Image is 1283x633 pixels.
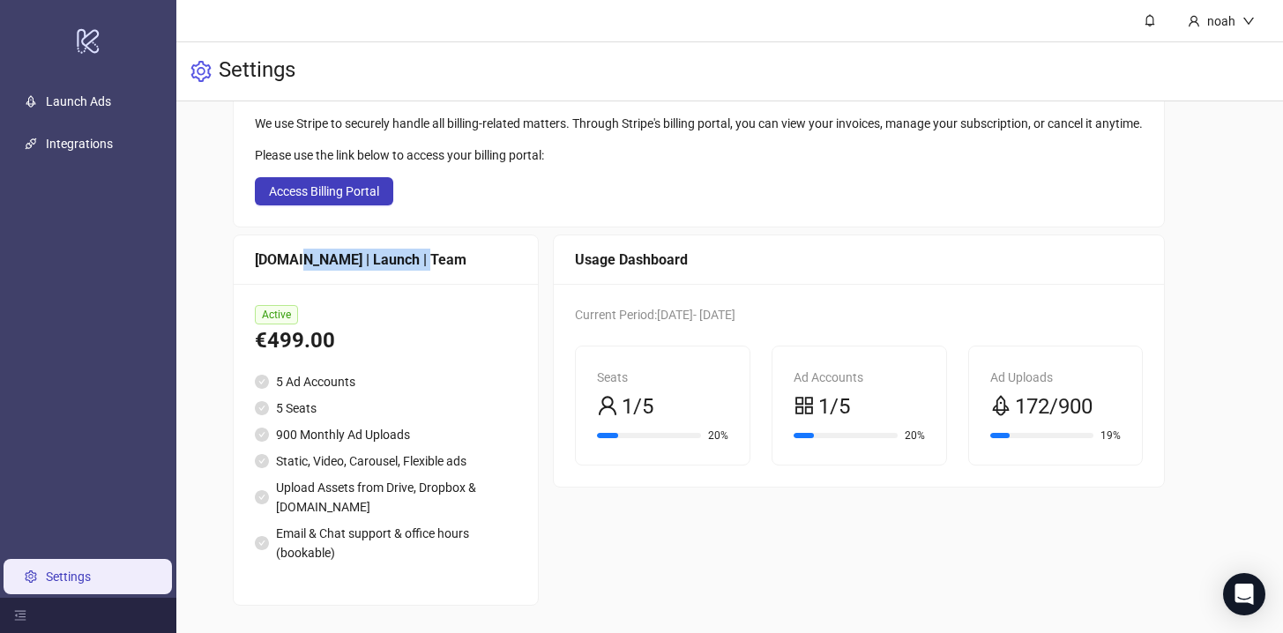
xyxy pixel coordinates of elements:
[1188,15,1200,27] span: user
[46,95,111,109] a: Launch Ads
[575,308,735,322] span: Current Period: [DATE] - [DATE]
[255,177,393,205] button: Access Billing Portal
[255,454,269,468] span: check-circle
[46,138,113,152] a: Integrations
[990,368,1122,387] div: Ad Uploads
[1015,391,1093,424] span: 172/900
[46,570,91,584] a: Settings
[818,391,850,424] span: 1/5
[1223,573,1265,615] div: Open Intercom Messenger
[255,524,517,562] li: Email & Chat support & office hours (bookable)
[597,368,728,387] div: Seats
[255,305,298,324] span: Active
[190,61,212,82] span: setting
[575,249,1143,271] div: Usage Dashboard
[708,430,728,441] span: 20%
[1144,14,1156,26] span: bell
[1100,430,1121,441] span: 19%
[255,478,517,517] li: Upload Assets from Drive, Dropbox & [DOMAIN_NAME]
[269,184,379,198] span: Access Billing Portal
[794,368,925,387] div: Ad Accounts
[1200,11,1242,31] div: noah
[255,375,269,389] span: check-circle
[14,609,26,622] span: menu-fold
[255,490,269,504] span: check-circle
[622,391,653,424] span: 1/5
[794,395,815,416] span: appstore
[255,398,517,418] li: 5 Seats
[255,428,269,442] span: check-circle
[1242,15,1255,27] span: down
[905,430,925,441] span: 20%
[255,324,517,358] div: €499.00
[255,114,1143,133] div: We use Stripe to securely handle all billing-related matters. Through Stripe's billing portal, yo...
[255,425,517,444] li: 900 Monthly Ad Uploads
[255,145,1143,165] div: Please use the link below to access your billing portal:
[255,372,517,391] li: 5 Ad Accounts
[255,536,269,550] span: check-circle
[597,395,618,416] span: user
[219,56,295,86] h3: Settings
[990,395,1011,416] span: rocket
[255,401,269,415] span: check-circle
[255,249,517,271] div: [DOMAIN_NAME] | Launch | Team
[255,451,517,471] li: Static, Video, Carousel, Flexible ads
